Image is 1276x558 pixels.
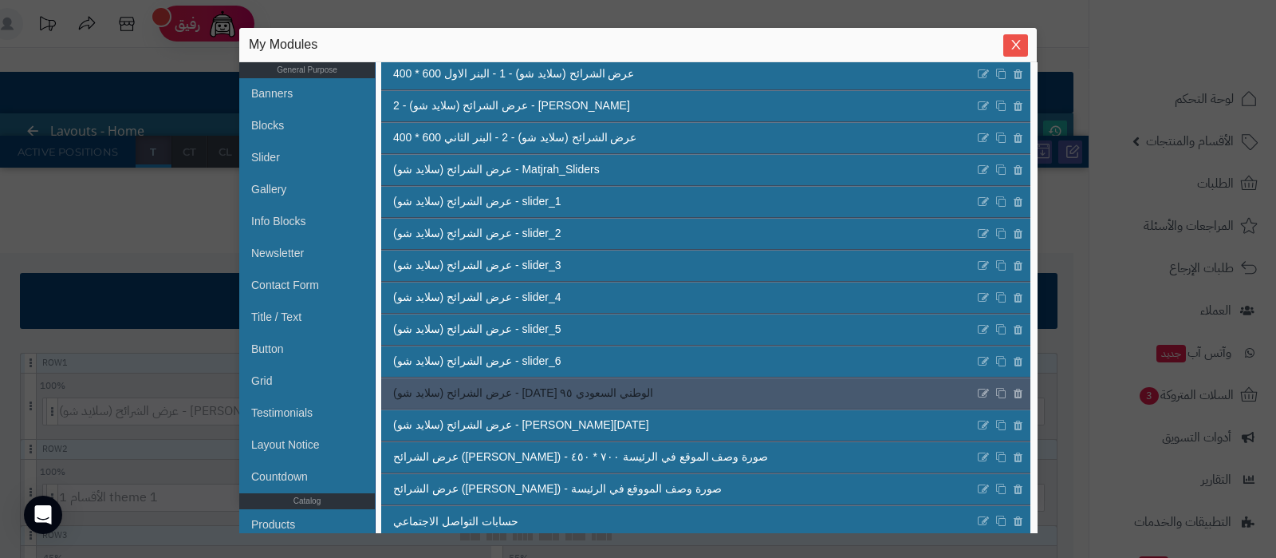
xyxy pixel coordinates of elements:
[381,219,975,249] a: عرض الشرائح (سلايد شو) - slider_2
[381,474,975,505] a: عرض الشرائح ([PERSON_NAME]) - صورة وصف المووقع في الرئيسة
[393,225,561,242] span: عرض الشرائح (سلايد شو) - slider_2
[393,417,649,433] span: عرض الشرائح (سلايد شو) - [PERSON_NAME][DATE]
[381,155,975,185] a: عرض الشرائح (سلايد شو) - Matjrah_Sliders
[393,321,561,338] span: عرض الشرائح (سلايد شو) - slider_5
[251,333,351,365] a: Button
[393,513,518,530] span: حسابات التواصل الاجتماعي
[1003,34,1028,57] button: Close
[393,385,653,402] span: عرض الشرائح (سلايد شو) - [DATE] الوطني السعودي ٩٥
[381,123,975,153] a: عرض الشرائح (سلايد شو) - 2 - البنر الثاني 600 * 400
[381,315,975,345] a: عرض الشرائح (سلايد شو) - slider_5
[251,397,351,429] a: Testimonials
[251,141,351,173] a: Slider
[251,301,351,333] a: Title / Text
[393,129,636,146] span: عرض الشرائح (سلايد شو) - 2 - البنر الثاني 600 * 400
[381,378,975,409] a: عرض الشرائح (سلايد شو) - [DATE] الوطني السعودي ٩٥
[251,461,351,493] a: Countdown
[249,36,1027,53] div: My Modules
[381,346,975,377] a: عرض الشرائح (سلايد شو) - slider_6
[24,496,62,534] div: Open Intercom Messenger
[393,161,600,178] span: عرض الشرائح (سلايد شو) - Matjrah_Sliders
[393,353,561,370] span: عرض الشرائح (سلايد شو) - slider_6
[251,269,351,301] a: Contact Form
[381,410,975,441] a: عرض الشرائح (سلايد شو) - [PERSON_NAME][DATE]
[393,289,561,306] span: عرض الشرائح (سلايد شو) - slider_4
[381,91,975,121] a: عرض الشرائح (سلايد شو) - 2 - [PERSON_NAME]
[381,506,975,536] a: حسابات التواصل الاجتماعي
[381,251,975,281] a: عرض الشرائح (سلايد شو) - slider_3
[393,65,634,82] span: عرض الشرائح (سلايد شو) - 1 - البنر الاول 600 * 400
[381,283,975,313] a: عرض الشرائح (سلايد شو) - slider_4
[251,173,351,205] a: Gallery
[381,59,975,89] a: عرض الشرائح (سلايد شو) - 1 - البنر الاول 600 * 400
[251,365,351,397] a: Grid
[251,109,351,141] a: Blocks
[393,449,768,465] span: عرض الشرائح ([PERSON_NAME]) - صورة وصف الموقع في الرئيسة ٧٠٠ * ٤٥٠
[251,77,351,109] a: Banners
[393,97,630,114] span: عرض الشرائح (سلايد شو) - 2 - [PERSON_NAME]
[251,205,351,237] a: Info Blocks
[251,429,351,461] a: Layout Notice
[251,237,351,269] a: Newsletter
[393,481,722,497] span: عرض الشرائح ([PERSON_NAME]) - صورة وصف المووقع في الرئيسة
[381,442,975,473] a: عرض الشرائح ([PERSON_NAME]) - صورة وصف الموقع في الرئيسة ٧٠٠ * ٤٥٠
[251,509,351,540] a: Products
[393,193,561,210] span: عرض الشرائح (سلايد شو) - slider_1
[393,257,561,274] span: عرض الشرائح (سلايد شو) - slider_3
[381,187,975,217] a: عرض الشرائح (سلايد شو) - slider_1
